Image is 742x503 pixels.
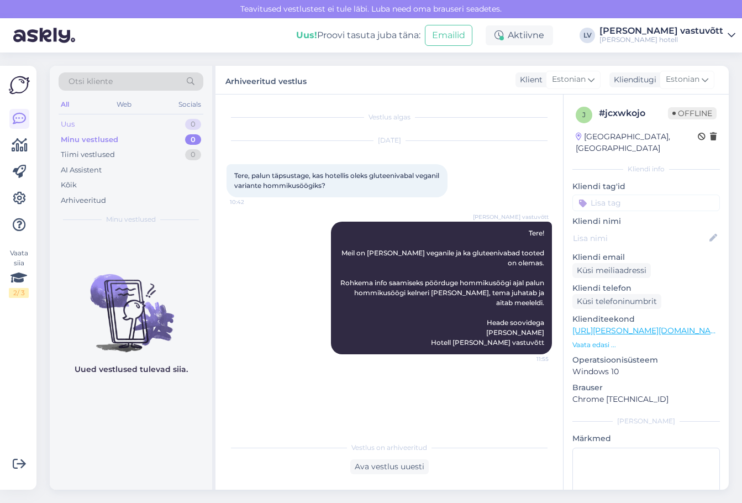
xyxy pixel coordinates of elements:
div: Klient [515,74,543,86]
p: Chrome [TECHNICAL_ID] [572,394,720,405]
span: 11:55 [507,355,549,363]
input: Lisa tag [572,195,720,211]
span: j [582,111,586,119]
p: Kliendi telefon [572,282,720,294]
div: Uus [61,119,75,130]
span: 10:42 [230,198,271,206]
div: Küsi telefoninumbrit [572,294,661,309]
div: Web [114,97,134,112]
p: Brauser [572,382,720,394]
div: Tiimi vestlused [61,149,115,160]
div: AI Assistent [61,165,102,176]
div: Arhiveeritud [61,195,106,206]
div: LV [580,28,595,43]
div: All [59,97,71,112]
span: Otsi kliente [69,76,113,87]
div: Minu vestlused [61,134,118,145]
div: Aktiivne [486,25,553,45]
p: Operatsioonisüsteem [572,354,720,366]
p: Vaata edasi ... [572,340,720,350]
span: Vestlus on arhiveeritud [351,443,427,453]
p: Kliendi email [572,252,720,263]
div: Vestlus algas [227,112,552,122]
p: Märkmed [572,433,720,444]
div: Klienditugi [609,74,656,86]
div: [DATE] [227,135,552,145]
div: # jcxwkojo [599,107,668,120]
div: [PERSON_NAME] hotell [599,35,723,44]
div: Ava vestlus uuesti [350,459,429,474]
p: Kliendi tag'id [572,181,720,192]
span: Minu vestlused [106,214,156,224]
button: Emailid [425,25,472,46]
div: Küsi meiliaadressi [572,263,651,278]
div: [PERSON_NAME] vastuvõtt [599,27,723,35]
img: Askly Logo [9,75,30,96]
div: 0 [185,119,201,130]
a: [PERSON_NAME] vastuvõtt[PERSON_NAME] hotell [599,27,735,44]
span: Offline [668,107,717,119]
label: Arhiveeritud vestlus [225,72,307,87]
img: No chats [50,254,212,354]
div: Kliendi info [572,164,720,174]
div: Vaata siia [9,248,29,298]
span: Estonian [666,74,699,86]
div: [GEOGRAPHIC_DATA], [GEOGRAPHIC_DATA] [576,131,698,154]
div: 0 [185,149,201,160]
p: Klienditeekond [572,313,720,325]
span: Tere, palun täpsustage, kas hotellis oleks gluteenivabal veganil variante hommikusöögiks? [234,171,441,190]
div: Kõik [61,180,77,191]
input: Lisa nimi [573,232,707,244]
span: Estonian [552,74,586,86]
div: Socials [176,97,203,112]
div: Proovi tasuta juba täna: [296,29,420,42]
p: Uued vestlused tulevad siia. [75,364,188,375]
div: 2 / 3 [9,288,29,298]
p: Windows 10 [572,366,720,378]
span: [PERSON_NAME] vastuvõtt [473,213,549,221]
div: 0 [185,134,201,145]
a: [URL][PERSON_NAME][DOMAIN_NAME] [572,326,725,336]
div: [PERSON_NAME] [572,416,720,426]
p: Kliendi nimi [572,216,720,227]
b: Uus! [296,30,317,40]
